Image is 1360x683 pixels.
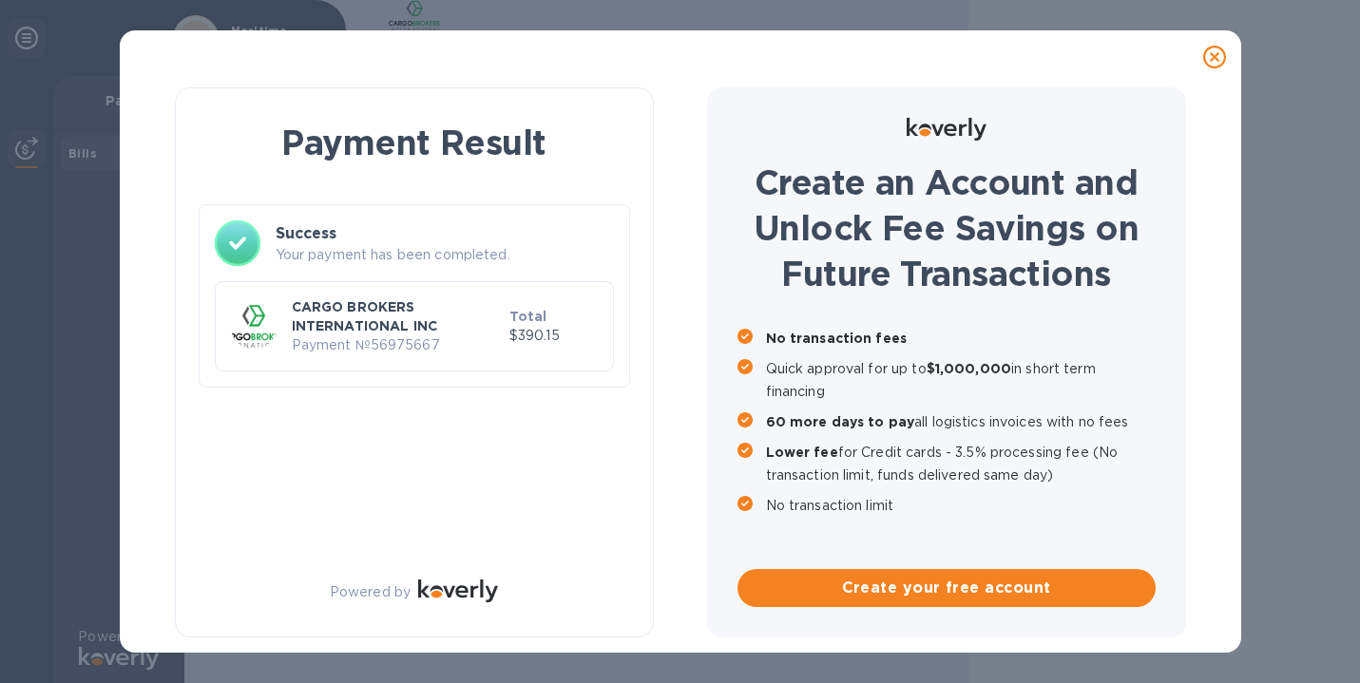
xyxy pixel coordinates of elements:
[766,410,1156,433] p: all logistics invoices with no fees
[292,335,502,355] p: Payment № 56975667
[737,569,1156,607] button: Create your free account
[509,309,547,324] b: Total
[766,445,838,460] b: Lower fee
[418,579,498,602] img: Logo
[292,297,502,335] p: CARGO BROKERS INTERNATIONAL INC
[330,582,411,602] p: Powered by
[927,361,1011,376] b: $1,000,000
[206,119,623,166] h1: Payment Result
[276,245,614,265] p: Your payment has been completed.
[737,160,1156,296] h1: Create an Account and Unlock Fee Savings on Future Transactions
[766,357,1156,403] p: Quick approval for up to in short term financing
[766,494,1156,517] p: No transaction limit
[766,414,915,429] b: 60 more days to pay
[753,577,1140,599] span: Create your free account
[509,326,598,346] p: $390.15
[766,441,1156,486] p: for Credit cards - 3.5% processing fee (No transaction limit, funds delivered same day)
[907,118,986,141] img: Logo
[766,331,908,346] b: No transaction fees
[276,222,614,245] h3: Success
